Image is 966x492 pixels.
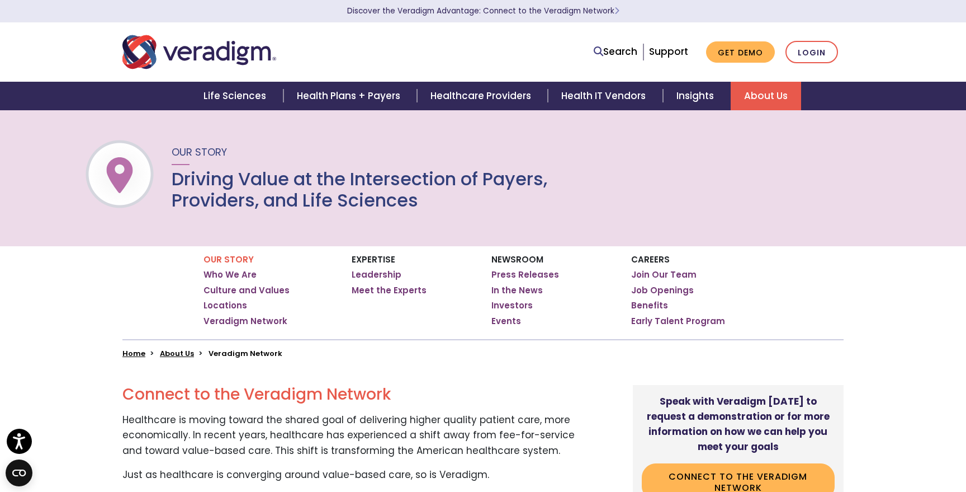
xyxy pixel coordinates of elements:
[631,269,697,280] a: Join Our Team
[614,6,619,16] span: Learn More
[172,145,227,159] span: Our Story
[122,467,579,482] p: Just as healthcare is converging around value-based care, so is Veradigm.
[160,348,194,359] a: About Us
[6,460,32,486] button: Open CMP widget
[417,82,548,110] a: Healthcare Providers
[203,269,257,280] a: Who We Are
[122,385,579,404] h2: Connect to the Veradigm Network
[631,285,694,296] a: Job Openings
[491,300,533,311] a: Investors
[352,285,427,296] a: Meet the Experts
[785,41,838,64] a: Login
[172,168,550,212] h1: Driving Value at the Intersection of Payers, Providers, and Life Sciences
[631,300,668,311] a: Benefits
[491,316,521,327] a: Events
[203,316,287,327] a: Veradigm Network
[122,34,276,71] img: Veradigm logo
[647,395,830,454] strong: Speak with Veradigm [DATE] to request a demonstration or for more information on how we can help ...
[203,285,290,296] a: Culture and Values
[731,82,801,110] a: About Us
[203,300,247,311] a: Locations
[491,285,543,296] a: In the News
[190,82,283,110] a: Life Sciences
[347,6,619,16] a: Discover the Veradigm Advantage: Connect to the Veradigm NetworkLearn More
[548,82,662,110] a: Health IT Vendors
[491,269,559,280] a: Press Releases
[283,82,417,110] a: Health Plans + Payers
[122,413,579,458] p: Healthcare is moving toward the shared goal of delivering higher quality patient care, more econo...
[122,348,145,359] a: Home
[352,269,401,280] a: Leadership
[594,44,637,59] a: Search
[631,316,725,327] a: Early Talent Program
[706,41,775,63] a: Get Demo
[649,45,688,58] a: Support
[663,82,731,110] a: Insights
[751,423,953,479] iframe: Drift Chat Widget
